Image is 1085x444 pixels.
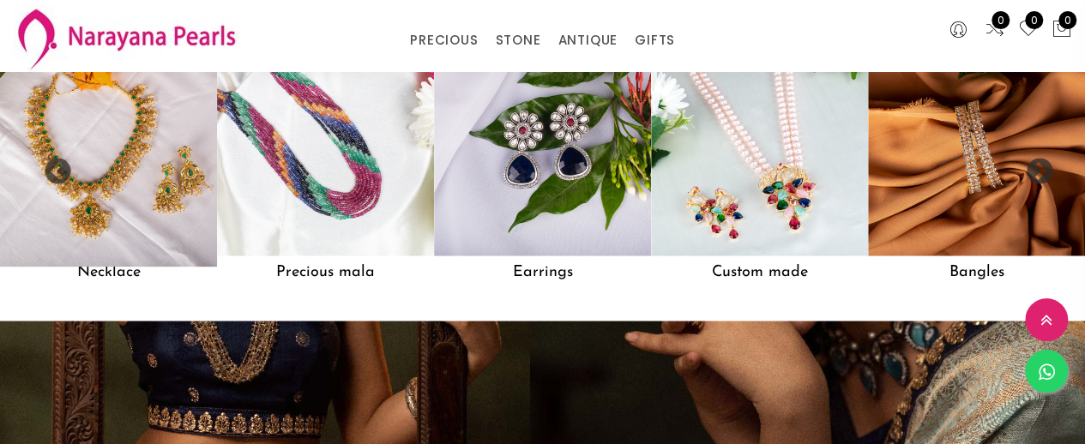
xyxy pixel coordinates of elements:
[558,27,618,53] a: ANTIQUE
[1058,11,1076,29] span: 0
[868,39,1085,255] img: Bangles
[1025,11,1043,29] span: 0
[1052,19,1072,41] button: 0
[217,255,434,288] h5: Precious mala
[992,11,1010,29] span: 0
[434,39,651,255] img: Earrings
[43,158,60,175] button: Previous
[868,255,1085,288] h5: Bangles
[1025,158,1042,175] button: Next
[434,255,651,288] h5: Earrings
[651,255,868,288] h5: Custom made
[651,39,868,255] img: Custom made
[985,19,1005,41] a: 0
[410,27,478,53] a: PRECIOUS
[635,27,675,53] a: GIFTS
[495,27,540,53] a: STONE
[1018,19,1039,41] a: 0
[217,39,434,255] img: Precious mala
